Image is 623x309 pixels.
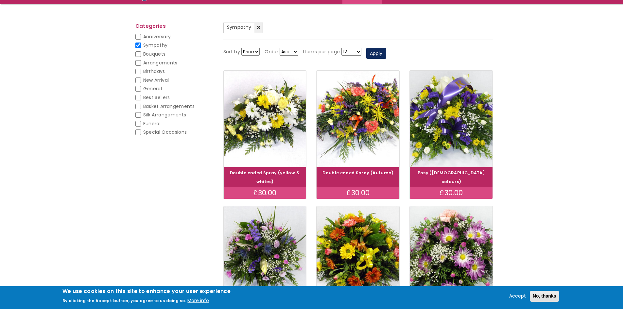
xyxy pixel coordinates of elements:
[223,48,240,56] label: Sort by
[143,94,170,101] span: Best Sellers
[410,71,493,167] img: Posy (Male colours)
[143,120,161,127] span: Funeral
[303,48,340,56] label: Items per page
[410,206,493,303] img: Posy (Pinks & Whites)
[223,23,263,33] a: Sympathy
[143,68,165,75] span: Birthdays
[62,288,231,295] h2: We use cookies on this site to enhance your user experience
[322,170,393,176] a: Double ended Spray (Autumn)
[62,298,186,303] p: By clicking the Accept button, you agree to us doing so.
[187,297,209,305] button: More info
[143,60,178,66] span: Arrangements
[410,187,493,199] div: £30.00
[143,85,162,92] span: General
[143,129,187,135] span: Special Occasions
[224,187,306,199] div: £30.00
[143,42,168,48] span: Sympathy
[507,292,528,300] button: Accept
[530,291,559,302] button: No, thanks
[230,170,300,184] a: Double ended Spray (yellow & whites)
[317,71,399,167] img: Double ended Spray (Autumn)
[317,206,399,303] img: Posy (Orange & Yellows)
[366,48,386,59] button: Apply
[143,103,195,110] span: Basket Arrangements
[317,187,399,199] div: £30.00
[224,71,306,167] img: Double ended Spray (yellow & whites)
[418,170,485,184] a: Posy ([DEMOGRAPHIC_DATA] colours)
[135,23,208,31] h2: Categories
[143,112,186,118] span: Silk Arrangements
[143,33,171,40] span: Anniversary
[143,51,166,57] span: Bouquets
[224,206,306,303] img: Posy (Mixed Colours)
[265,48,278,56] label: Order
[227,24,251,30] span: Sympathy
[143,77,169,83] span: New Arrival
